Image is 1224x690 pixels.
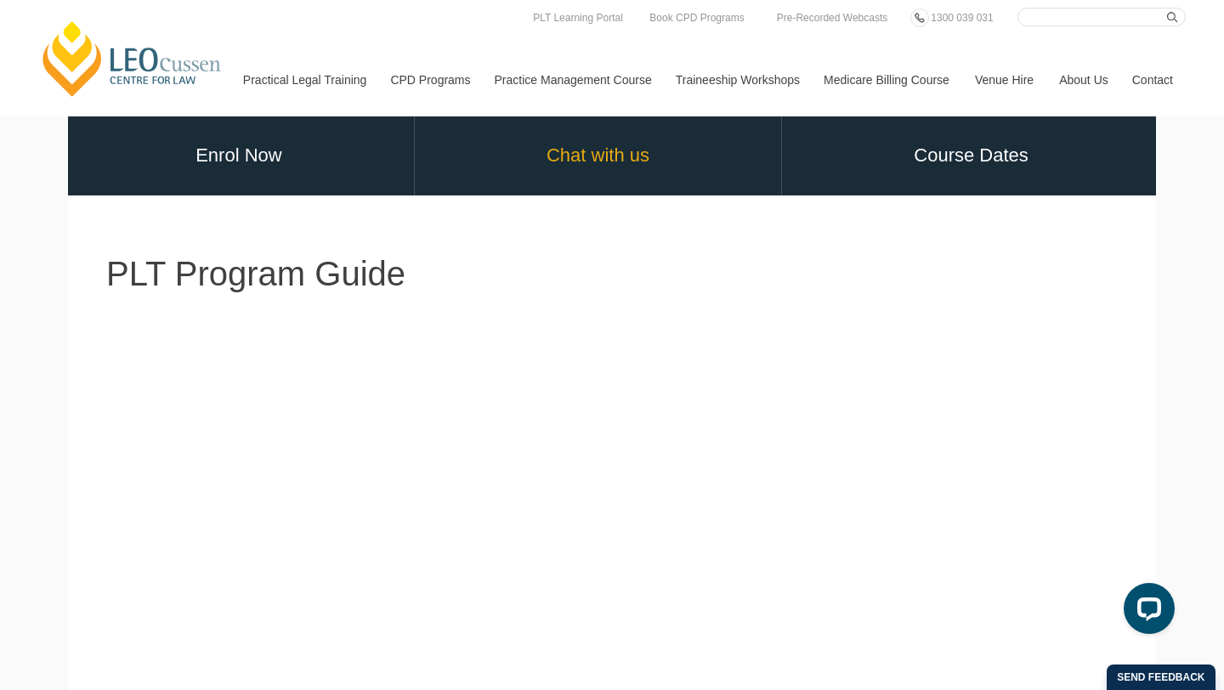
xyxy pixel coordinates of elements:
a: Venue Hire [962,43,1046,116]
a: [PERSON_NAME] Centre for Law [38,19,226,99]
a: CPD Programs [377,43,481,116]
a: Practical Legal Training [230,43,378,116]
a: Contact [1119,43,1186,116]
span: 1300 039 031 [931,12,993,24]
a: Enrol Now [64,116,414,195]
a: About Us [1046,43,1119,116]
h1: PLT Program Guide [106,255,1118,292]
a: Medicare Billing Course [811,43,962,116]
a: Course Dates [782,116,1160,195]
iframe: LiveChat chat widget [1110,576,1181,648]
a: 1300 039 031 [926,8,997,27]
a: Practice Management Course [482,43,663,116]
a: Pre-Recorded Webcasts [773,8,892,27]
a: Traineeship Workshops [663,43,811,116]
a: PLT Learning Portal [529,8,627,27]
a: Book CPD Programs [645,8,748,27]
a: Chat with us [415,116,781,195]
